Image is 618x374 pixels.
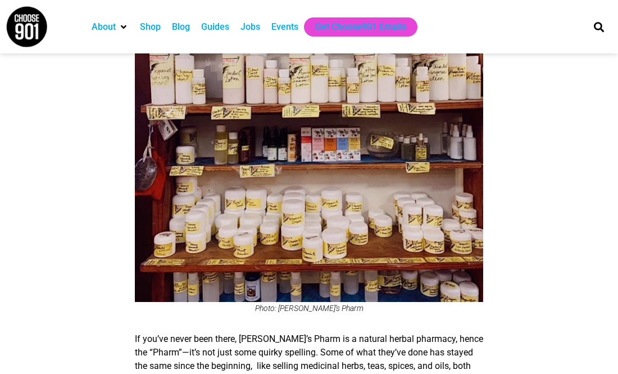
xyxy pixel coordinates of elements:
div: About [86,17,134,37]
a: Blog [172,20,190,34]
div: Search [590,17,608,36]
a: About [92,20,116,34]
a: Jobs [240,20,260,34]
nav: Main nav [86,17,578,37]
figcaption: Photo: [PERSON_NAME]’s Pharm [135,304,483,313]
a: Get Choose901 Emails [315,20,406,34]
a: Guides [201,20,229,34]
a: Shop [140,20,161,34]
a: Events [271,20,298,34]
